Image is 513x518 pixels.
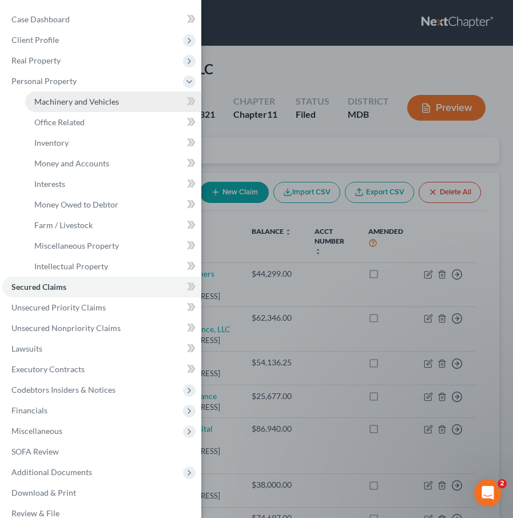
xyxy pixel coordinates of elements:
a: Farm / Livestock [25,215,201,236]
a: Intellectual Property [25,256,201,277]
a: Office Related [25,112,201,133]
span: Intellectual Property [34,261,108,271]
span: Unsecured Priority Claims [11,302,106,312]
span: Office Related [34,117,85,127]
a: Unsecured Priority Claims [2,297,201,318]
a: Interests [25,174,201,194]
a: Unsecured Nonpriority Claims [2,318,201,338]
span: Interests [34,179,65,189]
span: Inventory [34,138,69,148]
a: Case Dashboard [2,9,201,30]
a: Lawsuits [2,338,201,359]
span: Lawsuits [11,344,42,353]
span: Miscellaneous Property [34,241,119,250]
a: Miscellaneous Property [25,236,201,256]
span: Executory Contracts [11,364,85,374]
span: Download & Print [11,488,76,497]
span: Machinery and Vehicles [34,97,119,106]
a: Secured Claims [2,277,201,297]
span: Case Dashboard [11,14,70,24]
span: Additional Documents [11,467,92,477]
a: Machinery and Vehicles [25,91,201,112]
span: Secured Claims [11,282,66,292]
span: Client Profile [11,35,59,45]
a: Inventory [25,133,201,153]
span: Money Owed to Debtor [34,200,118,209]
span: Codebtors Insiders & Notices [11,385,116,395]
span: Miscellaneous [11,426,62,436]
span: Personal Property [11,76,77,86]
span: Real Property [11,55,61,65]
a: Download & Print [2,483,201,503]
iframe: Intercom live chat [474,479,502,507]
span: Unsecured Nonpriority Claims [11,323,121,333]
span: Money and Accounts [34,158,109,168]
span: Financials [11,405,47,415]
span: 2 [498,479,507,488]
a: SOFA Review [2,441,201,462]
span: SOFA Review [11,447,59,456]
a: Money Owed to Debtor [25,194,201,215]
a: Executory Contracts [2,359,201,380]
span: Review & File [11,508,59,518]
a: Money and Accounts [25,153,201,174]
span: Farm / Livestock [34,220,93,230]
